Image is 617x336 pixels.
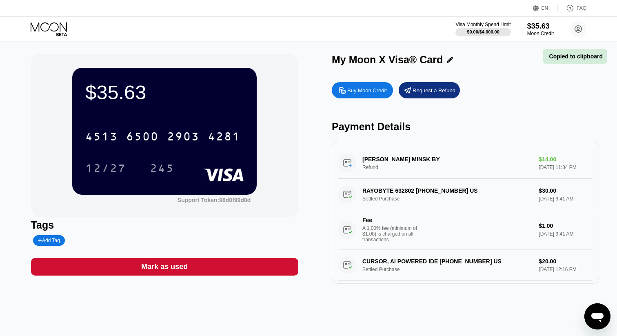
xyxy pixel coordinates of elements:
[527,22,554,31] div: $35.63
[178,197,251,203] div: Support Token: 98d0f99d0d
[126,131,159,144] div: 6500
[347,87,387,94] div: Buy Moon Credit
[547,53,603,60] div: Copied to clipboard
[141,262,188,271] div: Mark as used
[80,126,245,147] div: 4513650029034281
[362,225,424,243] div: A 1.00% fee (minimum of $1.00) is charged on all transactions
[332,82,393,98] div: Buy Moon Credit
[467,29,499,34] div: $0.00 / $4,000.00
[527,22,554,36] div: $35.63Moon Credit
[85,131,118,144] div: 4513
[542,5,548,11] div: EN
[577,5,586,11] div: FAQ
[208,131,240,144] div: 4281
[533,4,558,12] div: EN
[338,281,593,320] div: FeeA 1.00% fee (minimum of $1.00) is charged on all transactions$1.00[DATE] 12:16 PM
[527,31,554,36] div: Moon Credit
[539,223,593,229] div: $1.00
[455,22,510,27] div: Visa Monthly Spend Limit
[167,131,200,144] div: 2903
[584,303,610,329] iframe: Кнопка запуска окна обмена сообщениями
[413,87,455,94] div: Request a Refund
[558,4,586,12] div: FAQ
[539,231,593,237] div: [DATE] 9:41 AM
[178,197,251,203] div: Support Token:98d0f99d0d
[338,210,593,249] div: FeeA 1.00% fee (minimum of $1.00) is charged on all transactions$1.00[DATE] 9:41 AM
[38,238,60,243] div: Add Tag
[332,121,599,133] div: Payment Details
[362,217,419,223] div: Fee
[79,158,132,178] div: 12/27
[33,235,65,246] div: Add Tag
[455,22,510,36] div: Visa Monthly Spend Limit$0.00/$4,000.00
[85,163,126,176] div: 12/27
[31,258,298,276] div: Mark as used
[150,163,174,176] div: 245
[85,81,244,104] div: $35.63
[144,158,180,178] div: 245
[399,82,460,98] div: Request a Refund
[332,54,443,66] div: My Moon X Visa® Card
[31,219,298,231] div: Tags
